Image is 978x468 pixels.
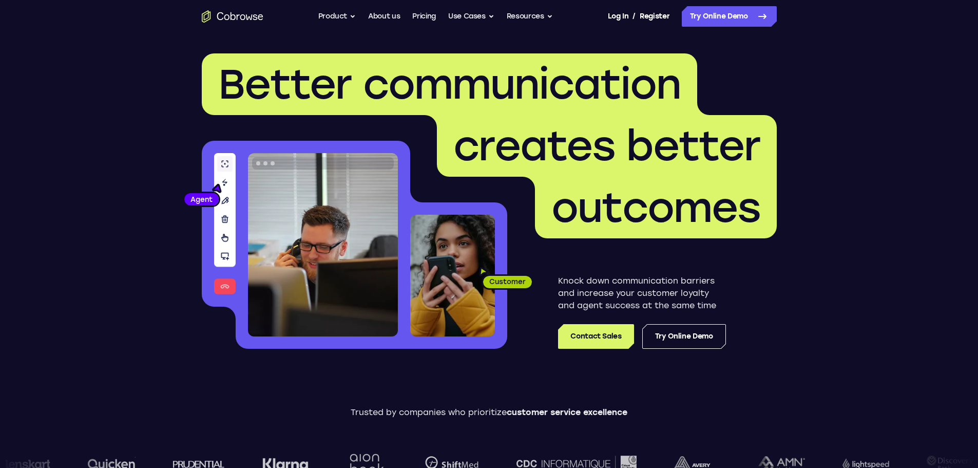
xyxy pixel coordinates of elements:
a: Register [640,6,669,27]
button: Resources [507,6,553,27]
a: Try Online Demo [642,324,726,349]
img: prudential [172,460,224,468]
button: Use Cases [448,6,494,27]
span: customer service excellence [507,407,627,417]
span: / [632,10,636,23]
a: Contact Sales [558,324,634,349]
a: Go to the home page [202,10,263,23]
a: Try Online Demo [682,6,777,27]
img: A customer support agent talking on the phone [248,153,398,336]
span: outcomes [551,183,760,232]
img: A customer holding their phone [410,215,495,336]
a: Log In [608,6,628,27]
p: Knock down communication barriers and increase your customer loyalty and agent success at the sam... [558,275,726,312]
a: About us [368,6,400,27]
span: creates better [453,121,760,171]
a: Pricing [412,6,436,27]
span: Better communication [218,60,681,109]
button: Product [318,6,356,27]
